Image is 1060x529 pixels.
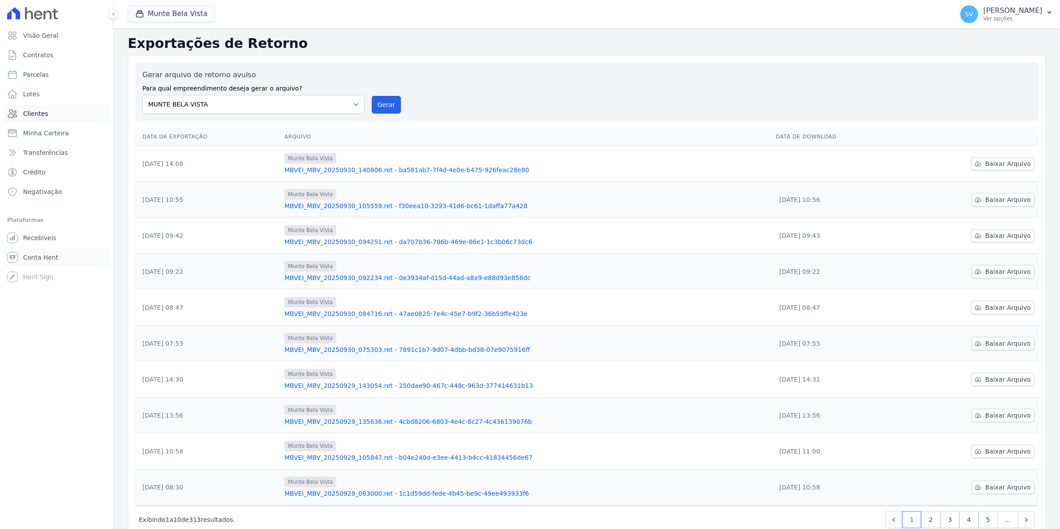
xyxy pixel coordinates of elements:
a: Baixar Arquivo [971,157,1035,170]
a: Visão Geral [4,27,110,44]
span: Munte Bela Vista [284,369,336,379]
td: [DATE] 09:42 [135,218,281,254]
label: Gerar arquivo de retorno avulso [142,70,365,80]
span: Munte Bela Vista [284,189,336,200]
span: Crédito [23,168,46,177]
a: Baixar Arquivo [971,373,1035,386]
a: 5 [978,511,997,528]
span: 1 [165,516,169,523]
span: Baixar Arquivo [985,339,1031,348]
span: 10 [173,516,181,523]
span: Munte Bela Vista [284,297,336,308]
td: [DATE] 09:22 [135,254,281,290]
td: [DATE] 08:47 [772,290,903,326]
a: Parcelas [4,66,110,83]
a: Conta Hent [4,249,110,266]
a: MBVEI_MBV_20250929_135636.ret - 4cbd8206-6803-4e4c-8c27-4c436139076b [284,417,769,426]
span: Minha Carteira [23,129,69,138]
th: Arquivo [281,128,772,146]
a: Recebíveis [4,229,110,247]
a: MBVEI_MBV_20250930_105559.ret - f30eea10-3293-41d6-bc61-1daffa77a428 [284,201,769,210]
span: Baixar Arquivo [985,411,1031,420]
td: [DATE] 09:43 [772,218,903,254]
h2: Exportações de Retorno [128,36,1046,51]
a: Negativação [4,183,110,201]
a: MBVEI_MBV_20250930_094251.ret - da707b36-786b-469e-86e1-1c3b06c73dc6 [284,237,769,246]
p: Exibindo a de resultados. [139,515,235,524]
span: Baixar Arquivo [985,195,1031,204]
td: [DATE] 14:31 [772,362,903,398]
span: Visão Geral [23,31,59,40]
a: Baixar Arquivo [971,265,1035,278]
a: 4 [959,511,978,528]
span: Munte Bela Vista [284,153,336,164]
a: MBVEI_MBV_20250929_143054.ret - 250dae90-467c-448c-963d-377414631b13 [284,381,769,390]
div: Plataformas [7,215,106,225]
span: Negativação [23,187,62,196]
td: [DATE] 07:53 [772,326,903,362]
a: Minha Carteira [4,124,110,142]
span: Baixar Arquivo [985,483,1031,492]
a: Clientes [4,105,110,122]
span: Recebíveis [23,233,56,242]
a: MBVEI_MBV_20250930_092234.ret - 0e3934af-d15d-44ad-a8a9-e88d93e858dc [284,273,769,282]
span: Baixar Arquivo [985,231,1031,240]
span: Munte Bela Vista [284,225,336,236]
span: Baixar Arquivo [985,375,1031,384]
a: MBVEI_MBV_20250930_084716.ret - 47ae0825-7e4c-45e7-b9f2-36b59ffe423e [284,309,769,318]
span: Munte Bela Vista [284,405,336,415]
a: Transferências [4,144,110,162]
a: Baixar Arquivo [971,193,1035,206]
th: Data de Download [772,128,903,146]
span: Conta Hent [23,253,58,262]
a: Baixar Arquivo [971,229,1035,242]
th: Data da Exportação [135,128,281,146]
a: Previous [885,511,902,528]
span: … [997,511,1018,528]
a: MBVEI_MBV_20250930_140806.ret - ba581ab7-7f4d-4e0e-b475-926feac28e80 [284,166,769,174]
span: Lotes [23,90,40,99]
span: Munte Bela Vista [284,333,336,343]
span: Baixar Arquivo [985,267,1031,276]
td: [DATE] 10:55 [135,182,281,218]
a: 1 [902,511,921,528]
td: [DATE] 10:58 [772,470,903,505]
span: Baixar Arquivo [985,447,1031,456]
td: [DATE] 14:08 [135,146,281,182]
span: Munte Bela Vista [284,477,336,487]
a: Baixar Arquivo [971,445,1035,458]
a: Contratos [4,46,110,64]
td: [DATE] 13:56 [135,398,281,434]
span: Baixar Arquivo [985,303,1031,312]
span: Munte Bela Vista [284,261,336,272]
p: [PERSON_NAME] [983,6,1042,15]
span: 313 [189,516,201,523]
label: Para qual empreendimento deseja gerar o arquivo? [142,80,365,93]
td: [DATE] 08:47 [135,290,281,326]
a: Baixar Arquivo [971,301,1035,314]
button: Gerar [372,96,401,114]
span: Contratos [23,51,53,59]
p: Ver opções [983,15,1042,22]
a: MBVEI_MBV_20250929_105847.ret - b04e240d-e3ee-4413-b4cc-41834456de67 [284,453,769,462]
span: Parcelas [23,70,49,79]
td: [DATE] 10:58 [135,434,281,470]
a: Lotes [4,85,110,103]
button: Munte Bela Vista [128,5,215,22]
span: Clientes [23,109,48,118]
span: Transferências [23,148,68,157]
td: [DATE] 14:30 [135,362,281,398]
a: 3 [940,511,959,528]
td: [DATE] 11:00 [772,434,903,470]
button: SV [PERSON_NAME] Ver opções [953,2,1060,27]
a: Baixar Arquivo [971,337,1035,350]
a: MBVEI_MBV_20250929_083000.ret - 1c1d59dd-fede-4b45-be9c-49ee493933f6 [284,489,769,498]
span: SV [965,11,973,17]
td: [DATE] 07:53 [135,326,281,362]
a: Baixar Arquivo [971,409,1035,422]
span: Munte Bela Vista [284,441,336,451]
a: Next [1018,511,1035,528]
td: [DATE] 08:30 [135,470,281,505]
span: Baixar Arquivo [985,159,1031,168]
td: [DATE] 09:22 [772,254,903,290]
